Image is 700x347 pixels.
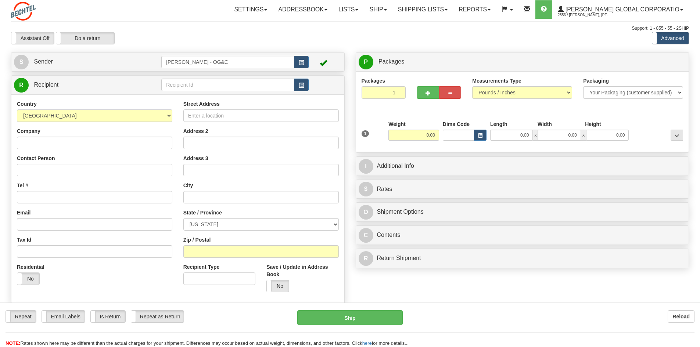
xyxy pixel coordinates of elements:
span: R [14,78,29,93]
label: Zip / Postal [183,236,211,243]
span: R [359,251,373,266]
label: No [17,273,39,285]
span: C [359,228,373,243]
label: Country [17,100,37,108]
a: Ship [364,0,392,19]
label: Contact Person [17,155,55,162]
label: Weight [388,120,405,128]
div: ... [671,130,683,141]
label: Address 3 [183,155,208,162]
label: Tel # [17,182,28,189]
label: Email Labels [42,311,85,322]
span: [PERSON_NAME] Global Corporatio [564,6,679,12]
a: Reports [453,0,496,19]
label: City [183,182,193,189]
label: Length [490,120,507,128]
label: No [267,280,289,292]
label: Dims Code [443,120,470,128]
button: Ship [297,310,403,325]
a: Lists [333,0,364,19]
a: IAdditional Info [359,159,686,174]
a: OShipment Options [359,205,686,220]
label: Street Address [183,100,220,108]
label: Width [538,120,552,128]
a: CContents [359,228,686,243]
label: Is Return [91,311,125,322]
input: Sender Id [161,56,294,68]
label: Advanced [652,32,689,44]
label: Tax Id [17,236,31,243]
label: Packages [362,77,385,84]
a: [PERSON_NAME] Global Corporatio 2553 / [PERSON_NAME], [PERSON_NAME] [PERSON_NAME] [552,0,689,19]
a: Settings [229,0,273,19]
div: Support: 1 - 855 - 55 - 2SHIP [11,25,689,32]
input: Recipient Id [161,79,294,91]
span: I [359,159,373,174]
label: Assistant Off [11,32,54,44]
label: Address 2 [183,127,208,135]
label: State / Province [183,209,222,216]
a: $Rates [359,182,686,197]
button: Reload [668,310,694,323]
label: Repeat [6,311,36,322]
a: S Sender [14,54,161,69]
label: Height [585,120,601,128]
label: Save / Update in Address Book [266,263,338,278]
iframe: chat widget [683,136,699,211]
input: Enter a location [183,109,339,122]
label: Email [17,209,30,216]
img: logo2553.jpg [11,2,36,21]
span: P [359,55,373,69]
a: here [362,340,372,346]
label: Repeat as Return [131,311,184,322]
label: Do a return [56,32,114,44]
label: Measurements Type [472,77,521,84]
a: R Recipient [14,77,145,93]
a: P Packages [359,54,686,69]
span: $ [359,182,373,196]
span: NOTE: [6,340,20,346]
span: Sender [34,58,53,65]
label: Packaging [583,77,609,84]
span: Recipient [34,82,58,88]
span: O [359,205,373,220]
a: Addressbook [273,0,333,19]
label: Company [17,127,40,135]
a: Shipping lists [392,0,453,19]
span: Packages [378,58,404,65]
label: Recipient Type [183,263,220,271]
b: Reload [672,314,690,319]
label: Residential [17,263,44,271]
span: 1 [362,130,369,137]
span: x [581,130,586,141]
span: x [533,130,538,141]
span: S [14,55,29,69]
a: RReturn Shipment [359,251,686,266]
span: 2553 / [PERSON_NAME], [PERSON_NAME] [PERSON_NAME] [558,11,613,19]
